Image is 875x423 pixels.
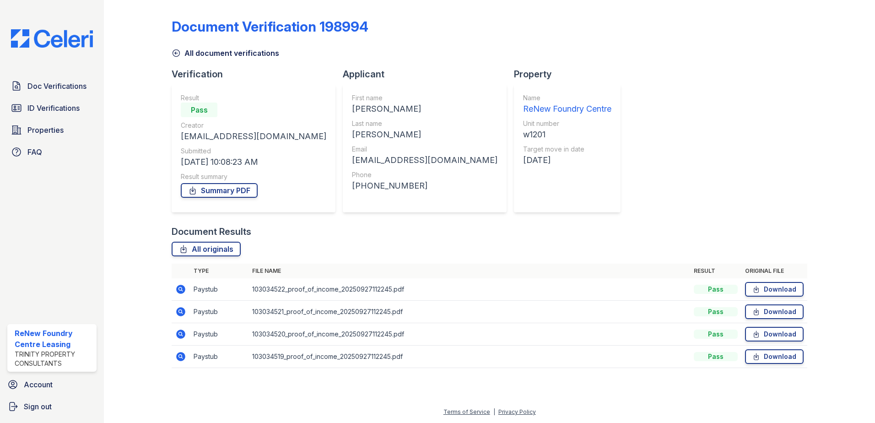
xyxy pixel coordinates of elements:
td: Paystub [190,323,248,346]
div: Pass [694,307,738,316]
div: Result [181,93,326,103]
th: Type [190,264,248,278]
div: Property [514,68,628,81]
div: First name [352,93,497,103]
a: Privacy Policy [498,408,536,415]
iframe: chat widget [837,386,866,414]
span: Doc Verifications [27,81,86,92]
div: Last name [352,119,497,128]
div: Phone [352,170,497,179]
div: [EMAIL_ADDRESS][DOMAIN_NAME] [352,154,497,167]
div: Result summary [181,172,326,181]
span: ID Verifications [27,103,80,114]
div: Applicant [343,68,514,81]
span: Sign out [24,401,52,412]
div: Document Results [172,225,251,238]
div: Pass [694,285,738,294]
td: Paystub [190,346,248,368]
td: 103034521_proof_of_income_20250927112245.pdf [248,301,690,323]
a: Download [745,304,804,319]
span: Properties [27,125,64,136]
div: Pass [694,330,738,339]
div: Email [352,145,497,154]
div: [PERSON_NAME] [352,103,497,115]
div: w1201 [523,128,611,141]
div: [PERSON_NAME] [352,128,497,141]
a: Download [745,327,804,342]
a: Sign out [4,397,100,416]
div: Document Verification 198994 [172,18,368,35]
td: 103034522_proof_of_income_20250927112245.pdf [248,278,690,301]
td: 103034519_proof_of_income_20250927112245.pdf [248,346,690,368]
td: Paystub [190,278,248,301]
td: Paystub [190,301,248,323]
div: Pass [694,352,738,361]
a: All originals [172,242,241,256]
a: Summary PDF [181,183,258,198]
span: Account [24,379,53,390]
div: Name [523,93,611,103]
div: ReNew Foundry Centre [523,103,611,115]
img: CE_Logo_Blue-a8612792a0a2168367f1c8372b55b34899dd931a85d93a1a3d3e32e68fde9ad4.png [4,29,100,48]
a: Download [745,349,804,364]
div: Creator [181,121,326,130]
div: [DATE] 10:08:23 AM [181,156,326,168]
div: Target move in date [523,145,611,154]
th: Result [690,264,741,278]
th: Original file [741,264,807,278]
a: All document verifications [172,48,279,59]
div: [DATE] [523,154,611,167]
a: Properties [7,121,97,139]
th: File name [248,264,690,278]
a: Doc Verifications [7,77,97,95]
a: Account [4,375,100,394]
a: ID Verifications [7,99,97,117]
div: Verification [172,68,343,81]
div: Pass [181,103,217,117]
span: FAQ [27,146,42,157]
a: FAQ [7,143,97,161]
div: Submitted [181,146,326,156]
div: Unit number [523,119,611,128]
a: Name ReNew Foundry Centre [523,93,611,115]
td: 103034520_proof_of_income_20250927112245.pdf [248,323,690,346]
div: ReNew Foundry Centre Leasing [15,328,93,350]
a: Download [745,282,804,297]
div: | [493,408,495,415]
div: [EMAIL_ADDRESS][DOMAIN_NAME] [181,130,326,143]
div: Trinity Property Consultants [15,350,93,368]
div: [PHONE_NUMBER] [352,179,497,192]
a: Terms of Service [443,408,490,415]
